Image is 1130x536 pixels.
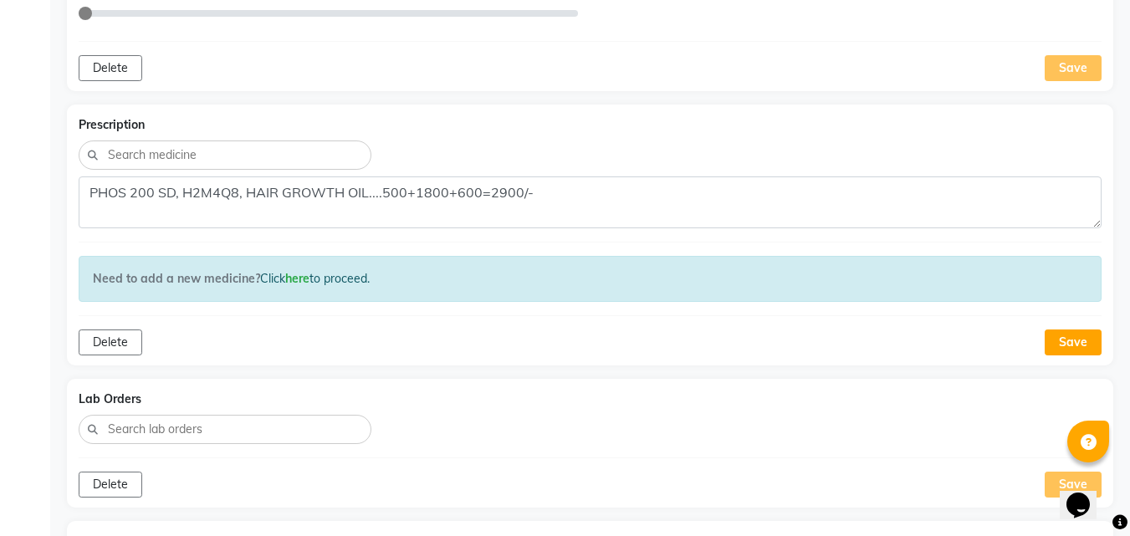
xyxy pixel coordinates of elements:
button: Delete [79,55,142,81]
a: here [285,271,309,286]
button: Save [1045,329,1102,355]
button: Delete [79,329,142,355]
strong: Need to add a new medicine? [93,271,260,286]
button: Delete [79,472,142,498]
input: Search medicine [106,145,362,165]
div: Click to proceed. [79,256,1102,302]
div: Lab Orders [79,391,1102,408]
input: Search lab orders [106,420,362,439]
div: Prescription [79,116,1102,134]
iframe: chat widget [1060,469,1113,519]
